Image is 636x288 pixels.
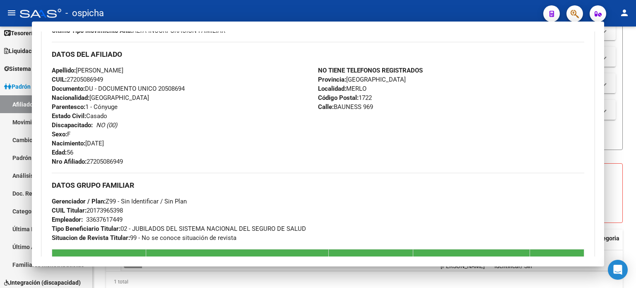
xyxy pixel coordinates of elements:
[318,103,373,111] span: BAUNESS 969
[52,85,85,92] strong: Documento:
[96,121,117,129] i: NO (00)
[52,149,67,156] strong: Edad:
[52,216,83,223] strong: Empleador:
[328,249,413,269] th: Nacimiento
[318,85,366,92] span: MERLO
[52,67,123,74] span: [PERSON_NAME]
[7,8,17,18] mat-icon: menu
[4,278,81,287] span: Integración (discapacidad)
[52,112,86,120] strong: Estado Civil:
[52,50,584,59] h3: DATOS DEL AFILIADO
[4,29,36,38] span: Tesorería
[52,207,123,214] span: 20173965398
[318,103,334,111] strong: Calle:
[52,140,85,147] strong: Nacimiento:
[52,198,106,205] strong: Gerenciador / Plan:
[413,249,530,269] th: Parentesco
[52,121,93,129] strong: Discapacitado:
[52,67,76,74] strong: Apellido:
[52,103,118,111] span: 1 - Cónyuge
[65,4,104,22] span: - ospicha
[52,149,73,156] span: 56
[52,94,149,102] span: [GEOGRAPHIC_DATA]
[52,158,123,165] span: 27205086949
[4,64,31,73] span: Sistema
[52,234,130,242] strong: Situacion de Revista Titular:
[52,76,67,83] strong: CUIL:
[52,76,103,83] span: 27205086949
[52,207,87,214] strong: CUIL Titular:
[52,103,85,111] strong: Parentesco:
[318,76,406,83] span: [GEOGRAPHIC_DATA]
[52,94,89,102] strong: Nacionalidad:
[318,94,372,102] span: 1722
[52,249,146,269] th: CUIL
[4,46,77,56] span: Liquidación de Convenios
[52,225,306,232] span: 02 - JUBILADOS DEL SISTEMA NACIONAL DEL SEGURO DE SALUD
[530,249,584,269] th: Activo
[619,8,629,18] mat-icon: person
[318,76,346,83] strong: Provincia:
[52,131,67,138] strong: Sexo:
[318,94,359,102] strong: Código Postal:
[52,85,185,92] span: DU - DOCUMENTO UNICO 20508694
[86,215,123,224] div: 33637617449
[52,140,104,147] span: [DATE]
[146,249,328,269] th: Nombre
[318,67,423,74] strong: NO TIENE TELEFONOS REGISTRADOS
[52,234,236,242] span: 99 - No se conoce situación de revista
[593,235,619,242] span: Categoria
[52,198,187,205] span: Z99 - Sin Identificar / Sin Plan
[52,112,107,120] span: Casado
[52,158,87,165] strong: Nro Afiliado:
[52,225,120,232] strong: Tipo Beneficiario Titular:
[52,181,584,190] h3: DATOS GRUPO FAMILIAR
[608,260,628,280] div: Open Intercom Messenger
[4,82,31,91] span: Padrón
[52,131,70,138] span: F
[590,230,623,257] datatable-header-cell: Categoria
[318,85,346,92] strong: Localidad:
